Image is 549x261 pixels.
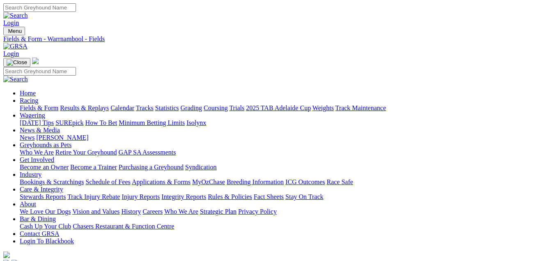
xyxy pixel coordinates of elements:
[20,104,58,111] a: Fields & Form
[200,208,237,215] a: Strategic Plan
[73,223,174,230] a: Chasers Restaurant & Function Centre
[20,201,36,208] a: About
[229,104,244,111] a: Trials
[20,104,546,112] div: Racing
[32,58,39,64] img: logo-grsa-white.png
[3,58,30,67] button: Toggle navigation
[20,223,546,230] div: Bar & Dining
[20,193,66,200] a: Stewards Reports
[20,127,60,134] a: News & Media
[72,208,119,215] a: Vision and Values
[85,119,117,126] a: How To Bet
[20,134,546,141] div: News & Media
[85,178,130,185] a: Schedule of Fees
[110,104,134,111] a: Calendar
[20,149,546,156] div: Greyhounds as Pets
[20,208,546,215] div: About
[142,208,163,215] a: Careers
[20,119,54,126] a: [DATE] Tips
[3,12,28,19] img: Search
[122,193,160,200] a: Injury Reports
[20,193,546,201] div: Care & Integrity
[119,164,184,171] a: Purchasing a Greyhound
[20,156,54,163] a: Get Involved
[20,90,36,97] a: Home
[20,230,59,237] a: Contact GRSA
[20,134,34,141] a: News
[161,193,206,200] a: Integrity Reports
[20,238,74,245] a: Login To Blackbook
[3,67,76,76] input: Search
[20,149,54,156] a: Who We Are
[67,193,120,200] a: Track Injury Rebate
[155,104,179,111] a: Statistics
[20,215,56,222] a: Bar & Dining
[20,223,71,230] a: Cash Up Your Club
[3,35,546,43] a: Fields & Form - Warrnambool - Fields
[60,104,109,111] a: Results & Replays
[119,119,185,126] a: Minimum Betting Limits
[3,76,28,83] img: Search
[70,164,117,171] a: Become a Trainer
[20,186,63,193] a: Care & Integrity
[20,164,69,171] a: Become an Owner
[55,119,83,126] a: SUREpick
[20,208,71,215] a: We Love Our Dogs
[3,50,19,57] a: Login
[136,104,154,111] a: Tracks
[36,134,88,141] a: [PERSON_NAME]
[185,164,216,171] a: Syndication
[20,112,45,119] a: Wagering
[121,208,141,215] a: History
[326,178,353,185] a: Race Safe
[208,193,252,200] a: Rules & Policies
[55,149,117,156] a: Retire Your Greyhound
[3,27,25,35] button: Toggle navigation
[20,97,38,104] a: Racing
[132,178,191,185] a: Applications & Forms
[246,104,311,111] a: 2025 TAB Adelaide Cup
[20,119,546,127] div: Wagering
[192,178,225,185] a: MyOzChase
[285,193,323,200] a: Stay On Track
[3,3,76,12] input: Search
[335,104,386,111] a: Track Maintenance
[285,178,325,185] a: ICG Outcomes
[238,208,277,215] a: Privacy Policy
[3,43,28,50] img: GRSA
[204,104,228,111] a: Coursing
[312,104,334,111] a: Weights
[20,164,546,171] div: Get Involved
[20,171,41,178] a: Industry
[3,19,19,26] a: Login
[20,141,71,148] a: Greyhounds as Pets
[7,59,27,66] img: Close
[119,149,176,156] a: GAP SA Assessments
[20,178,546,186] div: Industry
[3,252,10,258] img: logo-grsa-white.png
[164,208,198,215] a: Who We Are
[20,178,84,185] a: Bookings & Scratchings
[8,28,22,34] span: Menu
[254,193,284,200] a: Fact Sheets
[186,119,206,126] a: Isolynx
[227,178,284,185] a: Breeding Information
[181,104,202,111] a: Grading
